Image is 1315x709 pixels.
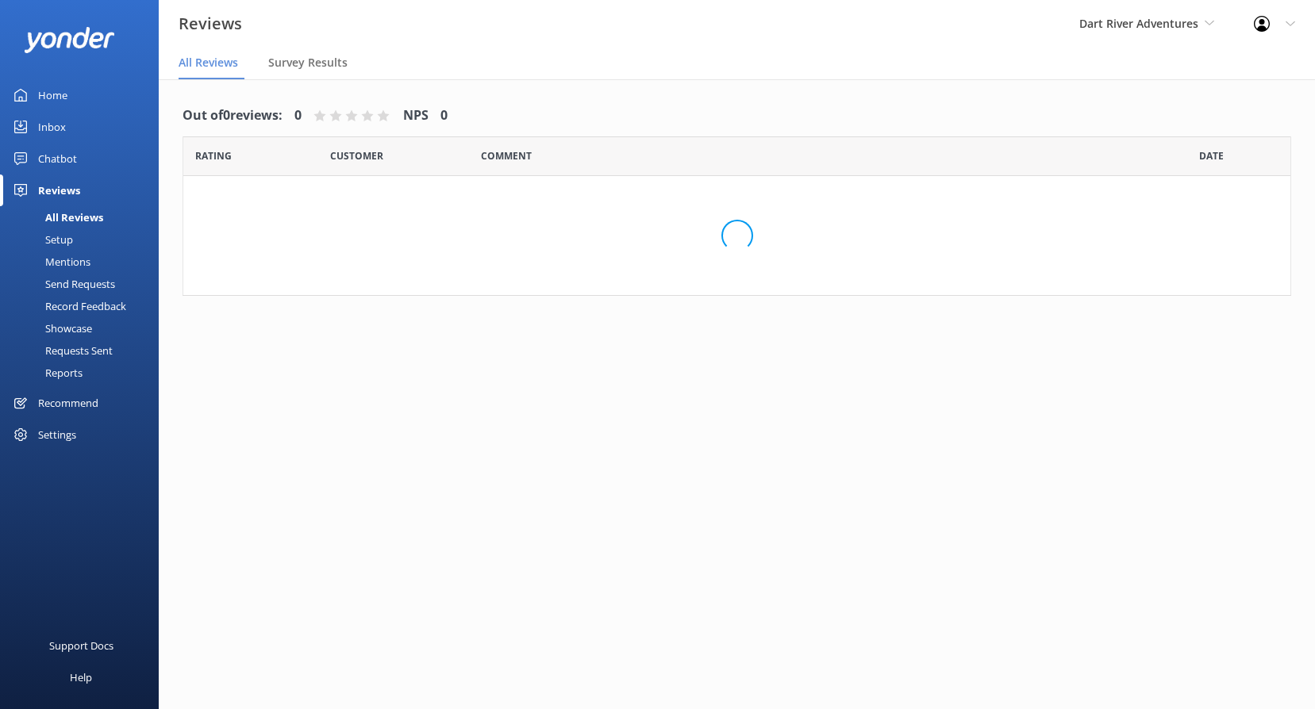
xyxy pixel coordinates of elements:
div: Help [70,661,92,693]
div: Requests Sent [10,339,113,362]
a: Showcase [10,317,159,339]
div: Support Docs [49,630,113,661]
a: Requests Sent [10,339,159,362]
a: Setup [10,228,159,251]
span: Survey Results [268,55,348,71]
span: Date [195,148,232,163]
div: Chatbot [38,143,77,174]
a: Record Feedback [10,295,159,317]
div: Mentions [10,251,90,273]
a: Send Requests [10,273,159,295]
div: Settings [38,419,76,450]
a: Reports [10,362,159,384]
div: Inbox [38,111,66,143]
h4: NPS [403,105,429,126]
div: Send Requests [10,273,115,295]
span: Dart River Adventures [1079,16,1198,31]
span: Question [481,148,532,163]
h4: Out of 0 reviews: [183,105,283,126]
div: All Reviews [10,206,103,228]
h4: 0 [440,105,448,126]
span: All Reviews [179,55,238,71]
div: Showcase [10,317,92,339]
span: Date [1199,148,1224,163]
div: Home [38,79,67,111]
div: Recommend [38,387,98,419]
h3: Reviews [179,11,242,36]
div: Record Feedback [10,295,126,317]
a: Mentions [10,251,159,273]
img: yonder-white-logo.png [24,27,115,53]
div: Setup [10,228,73,251]
h4: 0 [294,105,302,126]
a: All Reviews [10,206,159,228]
div: Reports [10,362,83,384]
div: Reviews [38,174,80,206]
span: Date [330,148,383,163]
